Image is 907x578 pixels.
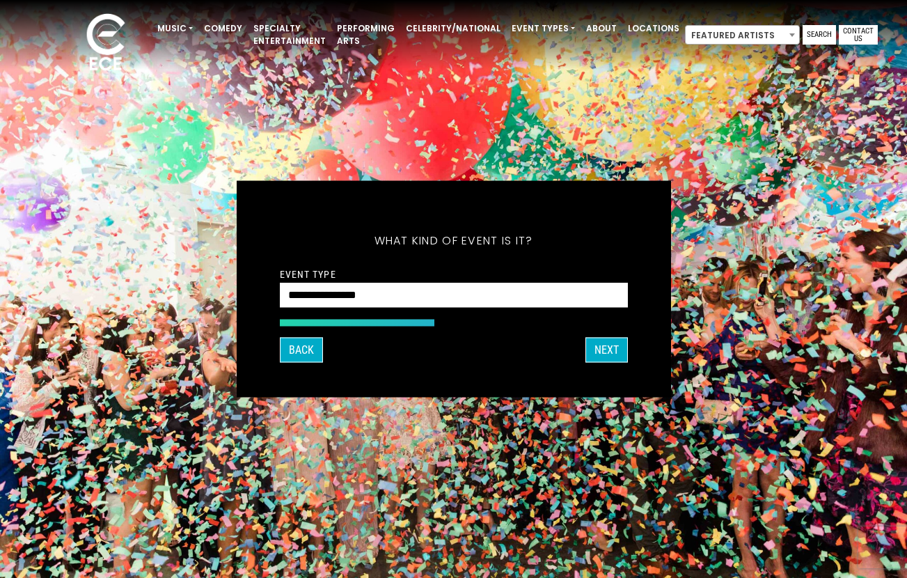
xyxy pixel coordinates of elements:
[152,17,198,40] a: Music
[280,338,323,363] button: Back
[622,17,685,40] a: Locations
[280,216,628,266] h5: What kind of event is it?
[585,338,628,363] button: Next
[506,17,581,40] a: Event Types
[839,25,878,45] a: Contact Us
[400,17,506,40] a: Celebrity/National
[331,17,400,53] a: Performing Arts
[71,10,141,77] img: ece_new_logo_whitev2-1.png
[803,25,836,45] a: Search
[248,17,331,53] a: Specialty Entertainment
[686,26,799,45] span: Featured Artists
[198,17,248,40] a: Comedy
[581,17,622,40] a: About
[280,268,336,281] label: Event Type
[685,25,800,45] span: Featured Artists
